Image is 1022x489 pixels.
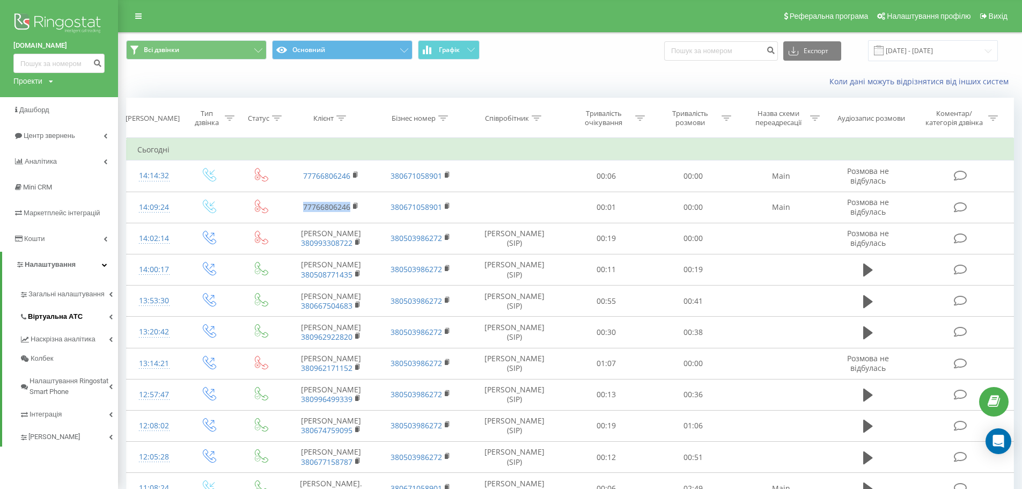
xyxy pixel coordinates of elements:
button: Графік [418,40,480,60]
td: 00:55 [563,286,649,317]
td: 00:11 [563,254,649,285]
td: Main [736,192,826,223]
a: Налаштування [2,252,118,278]
a: Налаштування Ringostat Smart Phone [19,368,118,402]
span: Налаштування Ringostat Smart Phone [30,376,109,397]
span: Інтеграція [30,409,62,420]
div: 13:53:30 [137,290,171,311]
td: [PERSON_NAME] [286,442,376,473]
a: Інтеграція [19,402,118,424]
a: 380671058901 [391,202,442,212]
div: 14:09:24 [137,197,171,218]
span: Графік [439,46,460,54]
td: [PERSON_NAME] [286,223,376,254]
td: 01:06 [650,410,736,441]
div: 14:00:17 [137,259,171,280]
span: Налаштування профілю [887,12,970,20]
div: Співробітник [485,114,529,123]
span: Налаштування [25,260,76,268]
td: 00:12 [563,442,649,473]
a: 380503986272 [391,233,442,243]
div: [PERSON_NAME] [126,114,180,123]
td: [PERSON_NAME] [286,410,376,441]
a: 77766806246 [303,171,350,181]
td: 00:19 [563,410,649,441]
div: Статус [248,114,269,123]
span: Загальні налаштування [28,289,105,300]
button: Основний [272,40,413,60]
a: 380674759095 [301,425,352,435]
a: Колбек [19,349,118,368]
span: Аналiтика [25,157,57,165]
td: [PERSON_NAME] [286,317,376,348]
td: Main [736,160,826,192]
td: Сьогодні [127,139,1014,160]
td: [PERSON_NAME] [286,254,376,285]
td: 01:07 [563,348,649,379]
div: 14:14:32 [137,165,171,186]
div: 12:05:28 [137,447,171,468]
span: Колбек [31,353,53,364]
a: 380503986272 [391,327,442,337]
td: [PERSON_NAME] (SIP) [466,410,563,441]
td: 00:51 [650,442,736,473]
a: 380962171152 [301,363,352,373]
a: Коли дані можуть відрізнятися вiд інших систем [829,76,1014,86]
a: 380671058901 [391,171,442,181]
a: 380677158787 [301,457,352,467]
span: Mini CRM [23,183,52,191]
td: [PERSON_NAME] (SIP) [466,379,563,410]
div: Тривалість очікування [575,109,633,127]
td: [PERSON_NAME] (SIP) [466,254,563,285]
span: Кошти [24,235,45,243]
a: 380503986272 [391,452,442,462]
td: [PERSON_NAME] (SIP) [466,317,563,348]
a: 380503986272 [391,420,442,430]
button: Всі дзвінки [126,40,267,60]
td: 00:00 [650,348,736,379]
td: [PERSON_NAME] (SIP) [466,348,563,379]
td: [PERSON_NAME] [286,379,376,410]
td: [PERSON_NAME] (SIP) [466,223,563,254]
a: Віртуальна АТС [19,304,118,326]
img: Ringostat logo [13,11,105,38]
a: 380993308722 [301,238,352,248]
td: 00:19 [563,223,649,254]
td: 00:38 [650,317,736,348]
a: 380503986272 [391,389,442,399]
td: [PERSON_NAME] [286,348,376,379]
td: [PERSON_NAME] (SIP) [466,286,563,317]
span: Всі дзвінки [144,46,179,54]
div: Аудіозапис розмови [837,114,905,123]
span: Центр звернень [24,132,75,140]
span: Розмова не відбулась [847,166,889,186]
span: Наскрізна аналітика [31,334,95,345]
span: [PERSON_NAME] [28,432,80,442]
div: 12:57:47 [137,384,171,405]
td: 00:00 [650,192,736,223]
div: 14:02:14 [137,228,171,249]
td: 00:30 [563,317,649,348]
a: 380503986272 [391,264,442,274]
div: Open Intercom Messenger [986,428,1011,454]
div: Назва схеми переадресації [750,109,807,127]
td: [PERSON_NAME] (SIP) [466,442,563,473]
span: Розмова не відбулась [847,197,889,217]
span: Реферальна програма [790,12,869,20]
div: Бізнес номер [392,114,436,123]
a: 380503986272 [391,296,442,306]
div: Тип дзвінка [192,109,222,127]
td: 00:19 [650,254,736,285]
div: 13:20:42 [137,322,171,342]
td: 00:13 [563,379,649,410]
div: Проекти [13,76,42,86]
div: 12:08:02 [137,415,171,436]
button: Експорт [783,41,841,61]
td: 00:36 [650,379,736,410]
a: 380503986272 [391,358,442,368]
div: 13:14:21 [137,353,171,374]
div: Тривалість розмови [661,109,719,127]
td: 00:00 [650,223,736,254]
input: Пошук за номером [664,41,778,61]
input: Пошук за номером [13,54,105,73]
